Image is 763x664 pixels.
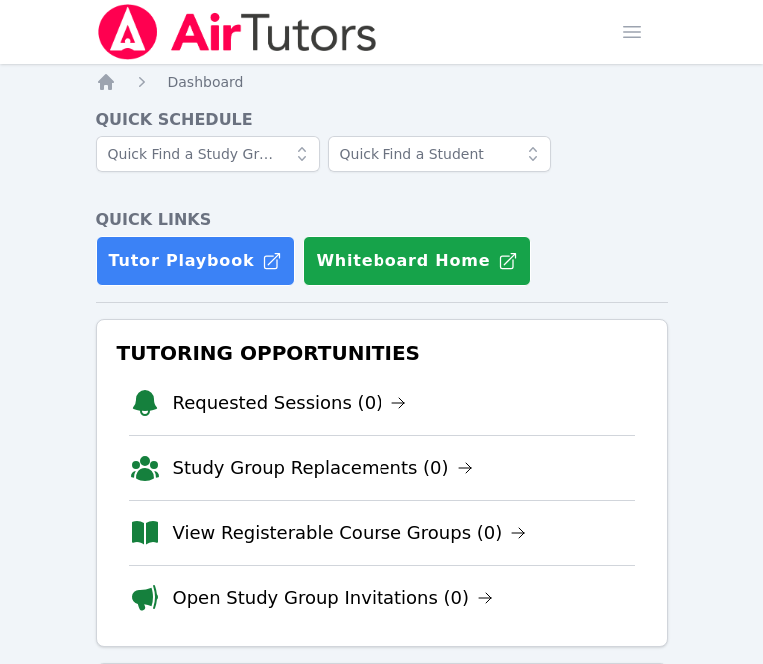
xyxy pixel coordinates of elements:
h3: Tutoring Opportunities [113,335,651,371]
h4: Quick Schedule [96,108,668,132]
a: Tutor Playbook [96,236,296,286]
a: View Registerable Course Groups (0) [173,519,527,547]
span: Dashboard [168,74,244,90]
button: Whiteboard Home [303,236,531,286]
img: Air Tutors [96,4,379,60]
a: Dashboard [168,72,244,92]
a: Open Study Group Invitations (0) [173,584,494,612]
h4: Quick Links [96,208,668,232]
input: Quick Find a Student [328,136,551,172]
input: Quick Find a Study Group [96,136,320,172]
a: Requested Sessions (0) [173,389,407,417]
a: Study Group Replacements (0) [173,454,473,482]
nav: Breadcrumb [96,72,668,92]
